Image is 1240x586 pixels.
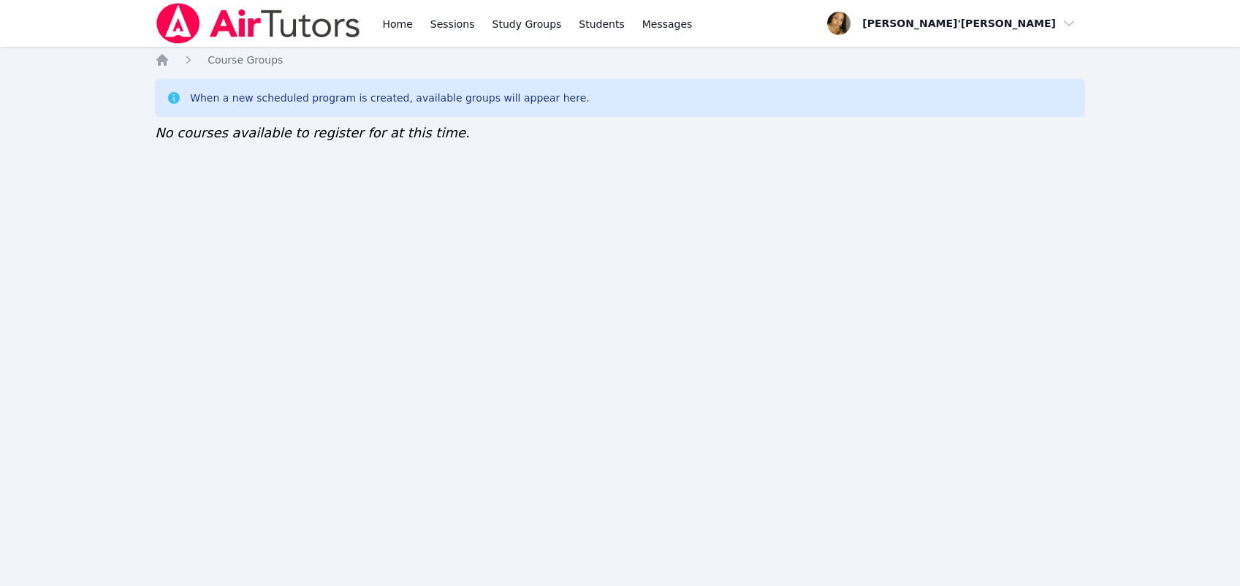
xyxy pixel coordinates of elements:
[208,54,283,66] span: Course Groups
[155,125,470,140] span: No courses available to register for at this time.
[155,3,362,44] img: Air Tutors
[155,53,1085,67] nav: Breadcrumb
[190,91,590,105] div: When a new scheduled program is created, available groups will appear here.
[642,17,693,31] span: Messages
[208,53,283,67] a: Course Groups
